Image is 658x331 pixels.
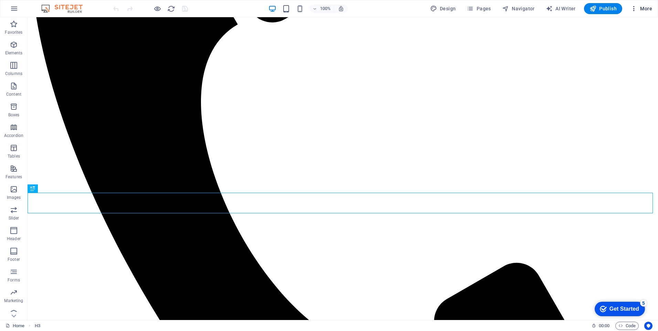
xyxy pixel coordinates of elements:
span: : [604,323,605,328]
div: 5 [49,1,56,8]
p: Header [7,236,21,242]
button: Design [427,3,459,14]
span: 00 00 [599,322,609,330]
i: Reload page [167,5,175,13]
button: AI Writer [543,3,579,14]
span: Pages [467,5,491,12]
p: Favorites [5,30,22,35]
h6: Session time [592,322,610,330]
span: Navigator [502,5,535,12]
p: Images [7,195,21,200]
div: Get Started [19,8,48,14]
button: Navigator [499,3,538,14]
p: Accordion [4,133,23,138]
button: More [628,3,655,14]
span: Publish [590,5,617,12]
p: Forms [8,277,20,283]
p: Tables [8,153,20,159]
p: Features [6,174,22,180]
span: More [630,5,652,12]
img: Editor Logo [40,4,91,13]
p: Columns [5,71,22,76]
button: 100% [310,4,334,13]
span: Design [430,5,456,12]
p: Slider [9,215,19,221]
div: Get Started 5 items remaining, 0% complete [4,3,54,18]
h6: 100% [320,4,331,13]
p: Footer [8,257,20,262]
button: reload [167,4,175,13]
button: Publish [584,3,622,14]
span: AI Writer [546,5,576,12]
span: Click to select. Double-click to edit [35,322,40,330]
p: Marketing [4,298,23,303]
a: Click to cancel selection. Double-click to open Pages [6,322,24,330]
button: Code [615,322,639,330]
button: Pages [464,3,493,14]
p: Elements [5,50,23,56]
nav: breadcrumb [35,322,40,330]
div: Design (Ctrl+Alt+Y) [427,3,459,14]
span: Code [618,322,636,330]
button: Usercentrics [644,322,652,330]
p: Boxes [8,112,20,118]
p: Content [6,92,21,97]
button: Click here to leave preview mode and continue editing [153,4,161,13]
i: On resize automatically adjust zoom level to fit chosen device. [338,6,344,12]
